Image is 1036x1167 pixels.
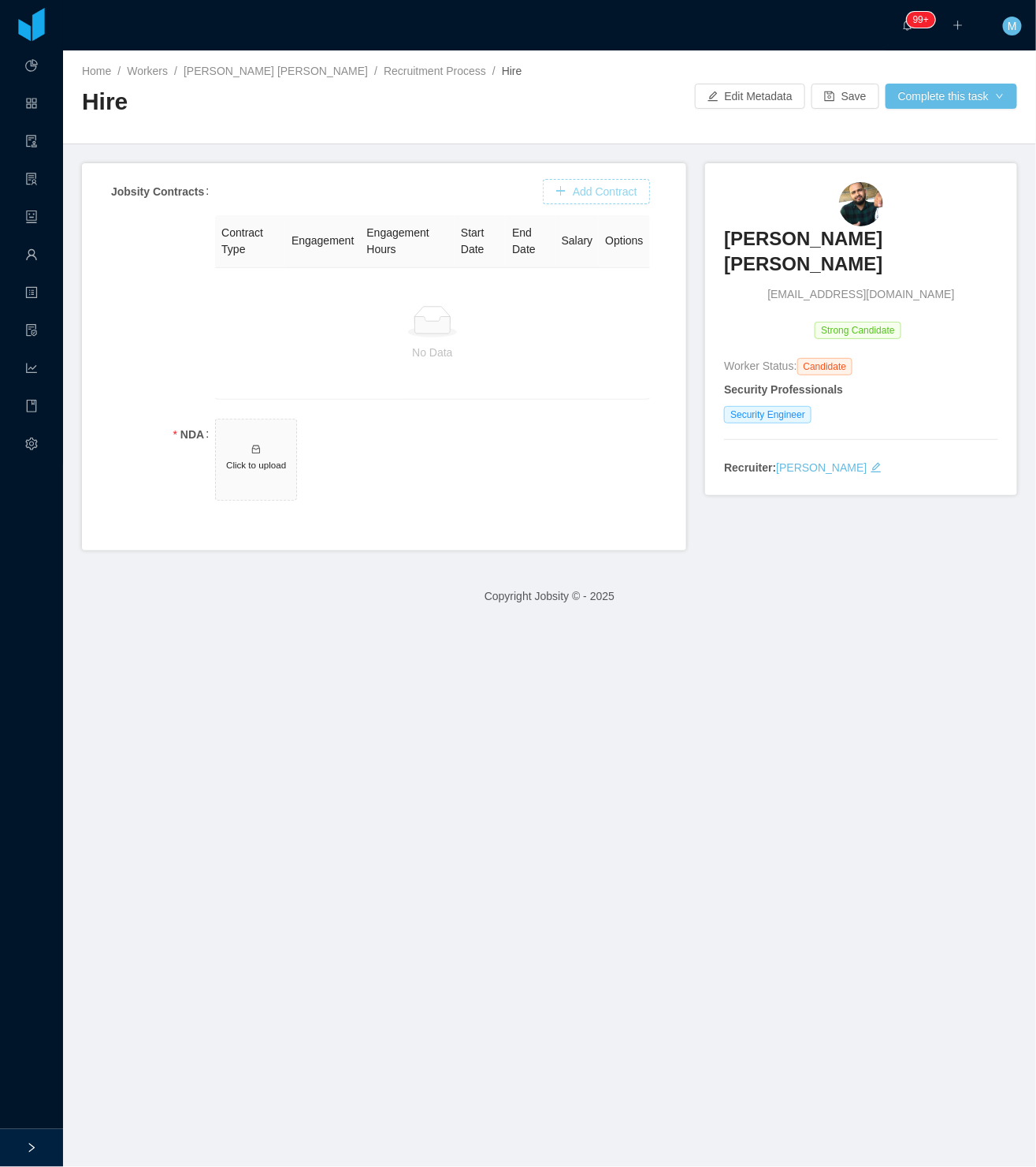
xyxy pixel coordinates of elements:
[902,20,913,31] i: icon: bell
[724,360,796,372] span: Worker Status:
[25,202,38,235] a: icon: robot
[82,86,550,118] h2: Hire
[291,234,354,247] span: Engagement
[562,234,593,247] span: Salary
[117,65,121,77] span: /
[216,419,296,500] span: icon: inboxClick to upload
[907,12,935,28] sup: 2155
[695,84,805,109] button: icon: editEdit Metadata
[25,50,38,84] a: icon: pie-chart
[82,65,111,77] a: Home
[811,84,879,109] button: icon: saveSave
[25,393,38,424] i: icon: book
[127,65,168,77] a: Workers
[724,226,998,278] h3: [PERSON_NAME] [PERSON_NAME]
[25,355,38,386] i: icon: line-chart
[174,65,177,77] span: /
[797,358,853,375] span: Candidate
[25,317,38,349] i: icon: file-protect
[492,65,496,77] span: /
[374,65,377,77] span: /
[605,234,643,247] span: Options
[724,406,811,423] span: Security Engineer
[63,569,1036,624] footer: Copyright Jobsity © - 2025
[724,226,998,287] a: [PERSON_NAME] [PERSON_NAME]
[25,126,38,159] a: icon: audit
[25,166,38,197] i: icon: solution
[815,322,900,339] span: Strong Candidate
[366,226,429,255] span: Engagement Hours
[184,65,368,77] a: [PERSON_NAME] [PERSON_NAME]
[251,444,262,455] i: icon: inbox
[222,458,290,472] h5: Click to upload
[871,462,882,473] i: icon: edit
[25,240,38,273] a: icon: user
[776,461,867,474] a: [PERSON_NAME]
[384,65,486,77] a: Recruitment Process
[111,185,204,198] strong: Jobsity Contracts
[502,65,522,77] span: Hire
[461,226,485,255] span: Start Date
[952,20,964,31] i: icon: plus
[512,226,536,255] span: End Date
[724,461,776,474] strong: Recruiter:
[1008,17,1017,35] span: M
[724,383,843,396] strong: Security Professionals
[180,428,204,441] strong: NDA
[25,431,38,462] i: icon: setting
[228,344,637,361] p: No Data
[768,286,955,303] span: [EMAIL_ADDRESS][DOMAIN_NAME]
[839,182,883,226] img: f72e356d-e14d-457f-b478-d325fb12777a_68db0b5c18a46-90w.png
[25,278,38,311] a: icon: profile
[886,84,1017,109] button: Complete this taskicon: down
[543,179,650,204] button: icon: plusAdd Contract
[221,226,263,255] span: Contract Type
[25,88,38,121] a: icon: appstore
